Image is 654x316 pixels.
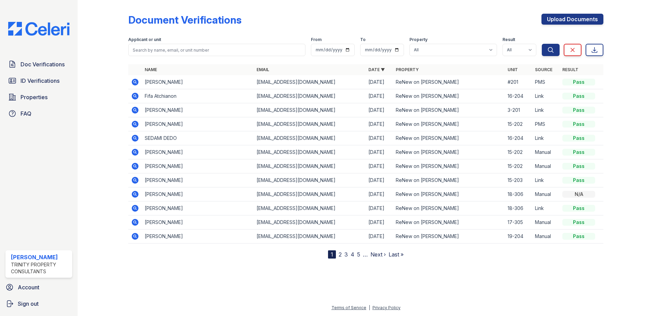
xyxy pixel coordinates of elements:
[366,187,393,201] td: [DATE]
[142,215,254,229] td: [PERSON_NAME]
[311,37,322,42] label: From
[5,57,72,71] a: Doc Verifications
[328,250,336,259] div: 1
[393,187,505,201] td: ReNew on [PERSON_NAME]
[145,67,157,72] a: Name
[532,75,560,89] td: PMS
[535,67,552,72] a: Source
[18,283,39,291] span: Account
[505,173,532,187] td: 15-203
[389,251,404,258] a: Last »
[18,300,39,308] span: Sign out
[254,103,366,117] td: [EMAIL_ADDRESS][DOMAIN_NAME]
[532,201,560,215] td: Link
[128,37,161,42] label: Applicant or unit
[505,187,532,201] td: 18-306
[532,159,560,173] td: Manual
[5,74,72,88] a: ID Verifications
[393,229,505,243] td: ReNew on [PERSON_NAME]
[5,90,72,104] a: Properties
[562,93,595,100] div: Pass
[505,201,532,215] td: 18-306
[3,280,75,294] a: Account
[254,229,366,243] td: [EMAIL_ADDRESS][DOMAIN_NAME]
[370,251,386,258] a: Next ›
[257,67,269,72] a: Email
[532,131,560,145] td: Link
[372,305,401,310] a: Privacy Policy
[562,107,595,114] div: Pass
[562,121,595,128] div: Pass
[505,229,532,243] td: 19-204
[366,89,393,103] td: [DATE]
[128,14,241,26] div: Document Verifications
[505,215,532,229] td: 17-305
[366,159,393,173] td: [DATE]
[142,89,254,103] td: Fifa Atchianon
[532,173,560,187] td: Link
[21,77,60,85] span: ID Verifications
[142,131,254,145] td: SEDAMI DEDO
[3,297,75,311] a: Sign out
[254,75,366,89] td: [EMAIL_ADDRESS][DOMAIN_NAME]
[254,187,366,201] td: [EMAIL_ADDRESS][DOMAIN_NAME]
[339,251,342,258] a: 2
[351,251,354,258] a: 4
[505,89,532,103] td: 16-204
[393,201,505,215] td: ReNew on [PERSON_NAME]
[142,201,254,215] td: [PERSON_NAME]
[409,37,428,42] label: Property
[532,117,560,131] td: PMS
[254,159,366,173] td: [EMAIL_ADDRESS][DOMAIN_NAME]
[344,251,348,258] a: 3
[505,131,532,145] td: 16-204
[142,173,254,187] td: [PERSON_NAME]
[142,117,254,131] td: [PERSON_NAME]
[366,173,393,187] td: [DATE]
[502,37,515,42] label: Result
[393,131,505,145] td: ReNew on [PERSON_NAME]
[366,229,393,243] td: [DATE]
[532,215,560,229] td: Manual
[393,145,505,159] td: ReNew on [PERSON_NAME]
[532,145,560,159] td: Manual
[366,103,393,117] td: [DATE]
[505,159,532,173] td: 15-202
[505,75,532,89] td: #201
[3,22,75,36] img: CE_Logo_Blue-a8612792a0a2168367f1c8372b55b34899dd931a85d93a1a3d3e32e68fde9ad4.png
[366,117,393,131] td: [DATE]
[357,251,360,258] a: 5
[562,191,595,198] div: N/A
[393,159,505,173] td: ReNew on [PERSON_NAME]
[142,75,254,89] td: [PERSON_NAME]
[393,173,505,187] td: ReNew on [PERSON_NAME]
[562,135,595,142] div: Pass
[142,187,254,201] td: [PERSON_NAME]
[562,163,595,170] div: Pass
[562,177,595,184] div: Pass
[562,79,595,85] div: Pass
[254,201,366,215] td: [EMAIL_ADDRESS][DOMAIN_NAME]
[393,89,505,103] td: ReNew on [PERSON_NAME]
[254,89,366,103] td: [EMAIL_ADDRESS][DOMAIN_NAME]
[331,305,366,310] a: Terms of Service
[562,219,595,226] div: Pass
[532,89,560,103] td: Link
[21,60,65,68] span: Doc Verifications
[366,75,393,89] td: [DATE]
[254,173,366,187] td: [EMAIL_ADDRESS][DOMAIN_NAME]
[366,201,393,215] td: [DATE]
[368,67,385,72] a: Date ▼
[562,205,595,212] div: Pass
[532,229,560,243] td: Manual
[393,117,505,131] td: ReNew on [PERSON_NAME]
[366,131,393,145] td: [DATE]
[396,67,419,72] a: Property
[128,44,305,56] input: Search by name, email, or unit number
[505,103,532,117] td: 3-201
[562,233,595,240] div: Pass
[254,131,366,145] td: [EMAIL_ADDRESS][DOMAIN_NAME]
[366,215,393,229] td: [DATE]
[142,159,254,173] td: [PERSON_NAME]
